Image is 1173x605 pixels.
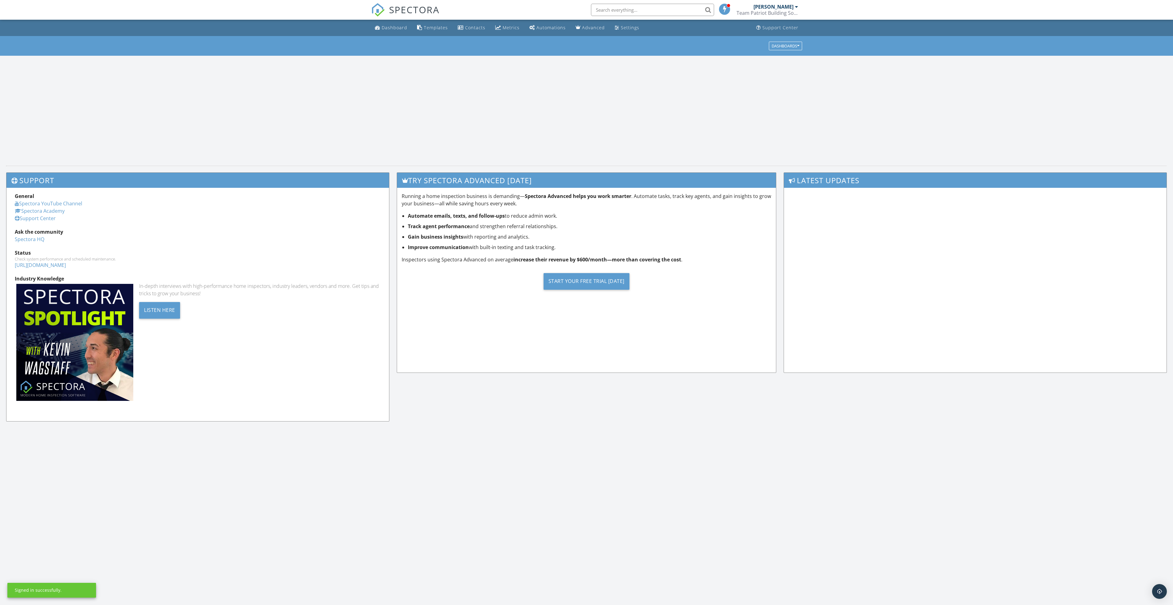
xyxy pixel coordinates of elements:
[15,262,66,268] a: [URL][DOMAIN_NAME]
[15,587,62,593] div: Signed in successfully.
[455,22,488,34] a: Contacts
[139,282,381,297] div: In-depth interviews with high-performance home inspectors, industry leaders, vendors and more. Ge...
[513,256,681,263] strong: increase their revenue by $600/month—more than covering the cost
[772,44,799,48] div: Dashboards
[371,8,440,21] a: SPECTORA
[525,193,631,200] strong: Spectora Advanced helps you work smarter
[465,25,485,30] div: Contacts
[503,25,520,30] div: Metrics
[621,25,639,30] div: Settings
[493,22,522,34] a: Metrics
[573,22,607,34] a: Advanced
[139,306,180,313] a: Listen Here
[389,3,440,16] span: SPECTORA
[397,173,776,188] h3: Try spectora advanced [DATE]
[15,236,44,243] a: Spectora HQ
[15,256,381,261] div: Check system performance and scheduled maintenance.
[527,22,568,34] a: Automations (Basic)
[16,284,133,401] img: Spectoraspolightmain
[15,215,56,222] a: Support Center
[402,192,771,207] p: Running a home inspection business is demanding— . Automate tasks, track key agents, and gain ins...
[402,268,771,294] a: Start Your Free Trial [DATE]
[408,233,771,240] li: with reporting and analytics.
[15,208,65,214] a: Spectora Academy
[15,200,82,207] a: Spectora YouTube Channel
[784,173,1167,188] h3: Latest Updates
[415,22,450,34] a: Templates
[15,249,381,256] div: Status
[591,4,714,16] input: Search everything...
[762,25,798,30] div: Support Center
[402,256,771,263] p: Inspectors using Spectora Advanced on average .
[753,4,793,10] div: [PERSON_NAME]
[612,22,642,34] a: Settings
[139,302,180,319] div: Listen Here
[6,173,389,188] h3: Support
[424,25,448,30] div: Templates
[15,193,34,200] strong: General
[408,223,771,230] li: and strengthen referral relationships.
[1152,584,1167,599] div: Open Intercom Messenger
[408,223,470,230] strong: Track agent performance
[408,244,469,251] strong: Improve communication
[754,22,801,34] a: Support Center
[536,25,566,30] div: Automations
[408,212,771,220] li: to reduce admin work.
[408,244,771,251] li: with built-in texting and task tracking.
[408,233,463,240] strong: Gain business insights
[371,3,385,17] img: The Best Home Inspection Software - Spectora
[737,10,798,16] div: Team Patriot Building Solutions
[15,275,381,282] div: Industry Knowledge
[372,22,410,34] a: Dashboard
[582,25,605,30] div: Advanced
[382,25,407,30] div: Dashboard
[769,42,802,50] button: Dashboards
[544,273,629,290] div: Start Your Free Trial [DATE]
[408,212,505,219] strong: Automate emails, texts, and follow-ups
[15,228,381,236] div: Ask the community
